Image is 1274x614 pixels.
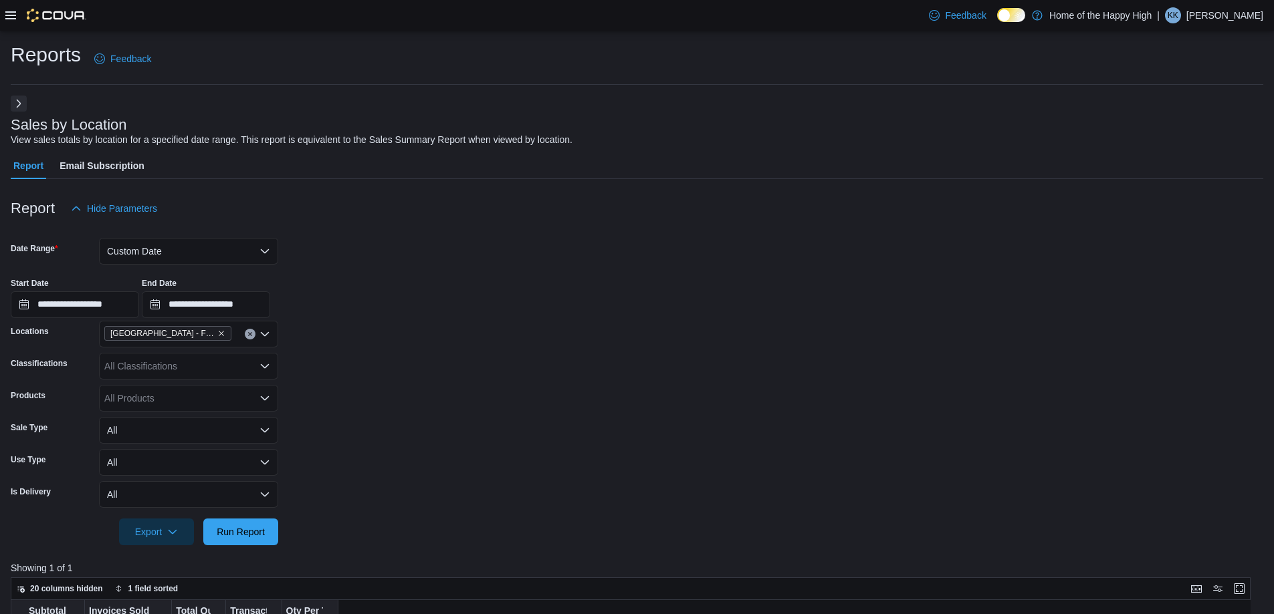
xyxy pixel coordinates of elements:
[945,9,986,22] span: Feedback
[259,329,270,339] button: Open list of options
[924,2,991,29] a: Feedback
[142,291,270,318] input: Press the down key to open a popover containing a calendar.
[119,518,194,545] button: Export
[11,96,27,112] button: Next
[11,581,108,597] button: 20 columns hidden
[128,583,179,594] span: 1 field sorted
[203,518,278,545] button: Run Report
[99,449,278,476] button: All
[1157,7,1160,23] p: |
[259,361,270,371] button: Open list of options
[13,152,43,179] span: Report
[11,291,139,318] input: Press the down key to open a popover containing a calendar.
[87,202,157,215] span: Hide Parameters
[1186,7,1263,23] p: [PERSON_NAME]
[1231,581,1247,597] button: Enter fullscreen
[11,561,1263,575] p: Showing 1 of 1
[11,358,68,369] label: Classifications
[104,326,231,341] span: Saskatoon - City Park - Fire & Flower
[245,329,255,339] button: Clear input
[1168,7,1178,23] span: KK
[99,238,278,265] button: Custom Date
[259,393,270,404] button: Open list of options
[11,422,47,433] label: Sale Type
[27,9,86,22] img: Cova
[11,133,572,147] div: View sales totals by location for a specified date range. This report is equivalent to the Sales ...
[1188,581,1204,597] button: Keyboard shortcuts
[217,525,265,539] span: Run Report
[11,41,81,68] h1: Reports
[110,581,184,597] button: 1 field sorted
[30,583,103,594] span: 20 columns hidden
[11,200,55,216] h3: Report
[66,195,163,222] button: Hide Parameters
[11,278,49,289] label: Start Date
[142,278,177,289] label: End Date
[60,152,144,179] span: Email Subscription
[1210,581,1226,597] button: Display options
[89,45,156,72] a: Feedback
[99,417,278,444] button: All
[110,52,151,65] span: Feedback
[99,481,278,508] button: All
[11,454,45,465] label: Use Type
[11,117,127,133] h3: Sales by Location
[11,326,49,337] label: Locations
[1049,7,1152,23] p: Home of the Happy High
[11,390,45,401] label: Products
[997,8,1025,22] input: Dark Mode
[1165,7,1181,23] div: Kalvin Keys
[11,486,51,497] label: Is Delivery
[11,243,58,254] label: Date Range
[110,327,215,340] span: [GEOGRAPHIC_DATA] - Fire & Flower
[127,518,186,545] span: Export
[217,329,225,337] button: Remove Saskatoon - City Park - Fire & Flower from selection in this group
